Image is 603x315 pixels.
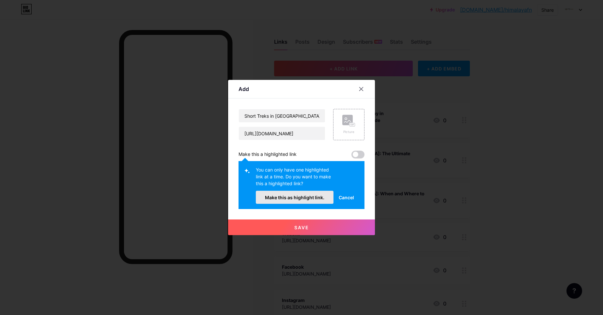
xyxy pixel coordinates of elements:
[294,225,309,230] span: Save
[256,191,333,204] button: Make this as highlight link.
[256,166,333,191] div: You can only have one highlighted link at a time. Do you want to make this a highlighted link?
[342,129,355,134] div: Picture
[239,109,325,122] input: Title
[239,127,325,140] input: URL
[265,195,324,200] span: Make this as highlight link.
[239,151,297,158] div: Make this a highlighted link
[228,219,375,235] button: Save
[339,194,354,201] span: Cancel
[333,191,359,204] button: Cancel
[239,85,249,93] div: Add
